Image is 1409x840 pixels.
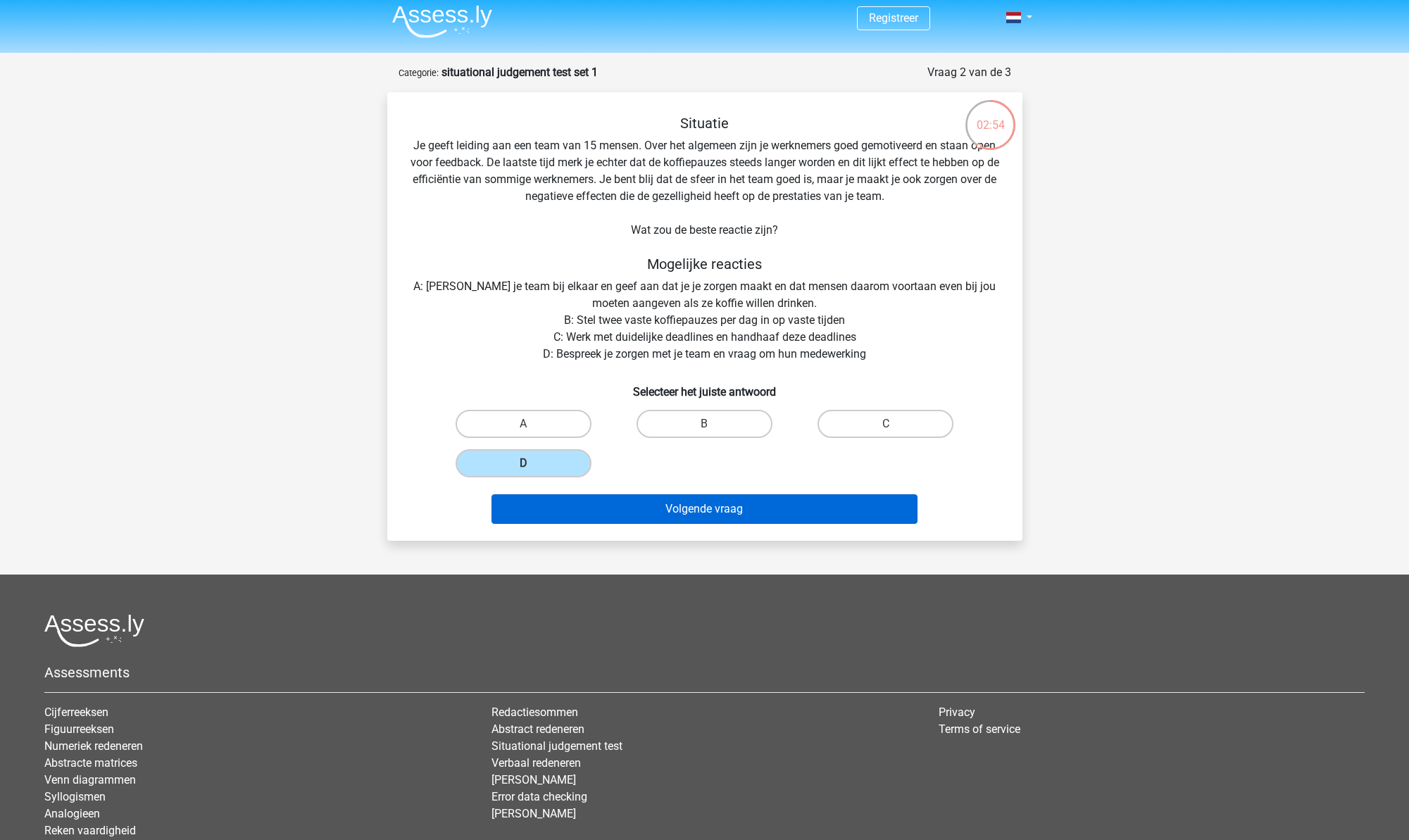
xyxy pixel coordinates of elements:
[491,494,918,524] button: Volgende vraag
[637,410,772,438] label: B
[393,115,1017,529] div: Je geeft leiding aan een team van 15 mensen. Over het algemeen zijn je werknemers goed gemotiveer...
[44,790,106,803] a: Syllogismen
[44,756,137,770] a: Abstracte matrices
[491,790,587,803] a: Error data checking
[44,706,108,719] a: Cijferreeksen
[399,68,439,78] small: Categorie:
[410,374,1000,399] h6: Selecteer het juiste antwoord
[44,614,144,647] img: Assessly logo
[964,99,1017,134] div: 02:54
[44,773,136,786] a: Venn diagrammen
[491,706,578,719] a: Redactiesommen
[442,65,598,79] strong: situational judgement test set 1
[939,722,1020,736] a: Terms of service
[491,739,622,753] a: Situational judgement test
[491,722,584,736] a: Abstract redeneren
[44,722,114,736] a: Figuurreeksen
[44,807,100,820] a: Analogieen
[939,706,975,719] a: Privacy
[491,807,576,820] a: [PERSON_NAME]
[410,115,1000,132] h5: Situatie
[44,664,1365,681] h5: Assessments
[44,739,143,753] a: Numeriek redeneren
[392,5,492,38] img: Assessly
[818,410,953,438] label: C
[456,410,591,438] label: A
[44,824,136,837] a: Reken vaardigheid
[869,11,918,25] a: Registreer
[410,256,1000,272] h5: Mogelijke reacties
[491,773,576,786] a: [PERSON_NAME]
[456,449,591,477] label: D
[927,64,1011,81] div: Vraag 2 van de 3
[491,756,581,770] a: Verbaal redeneren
